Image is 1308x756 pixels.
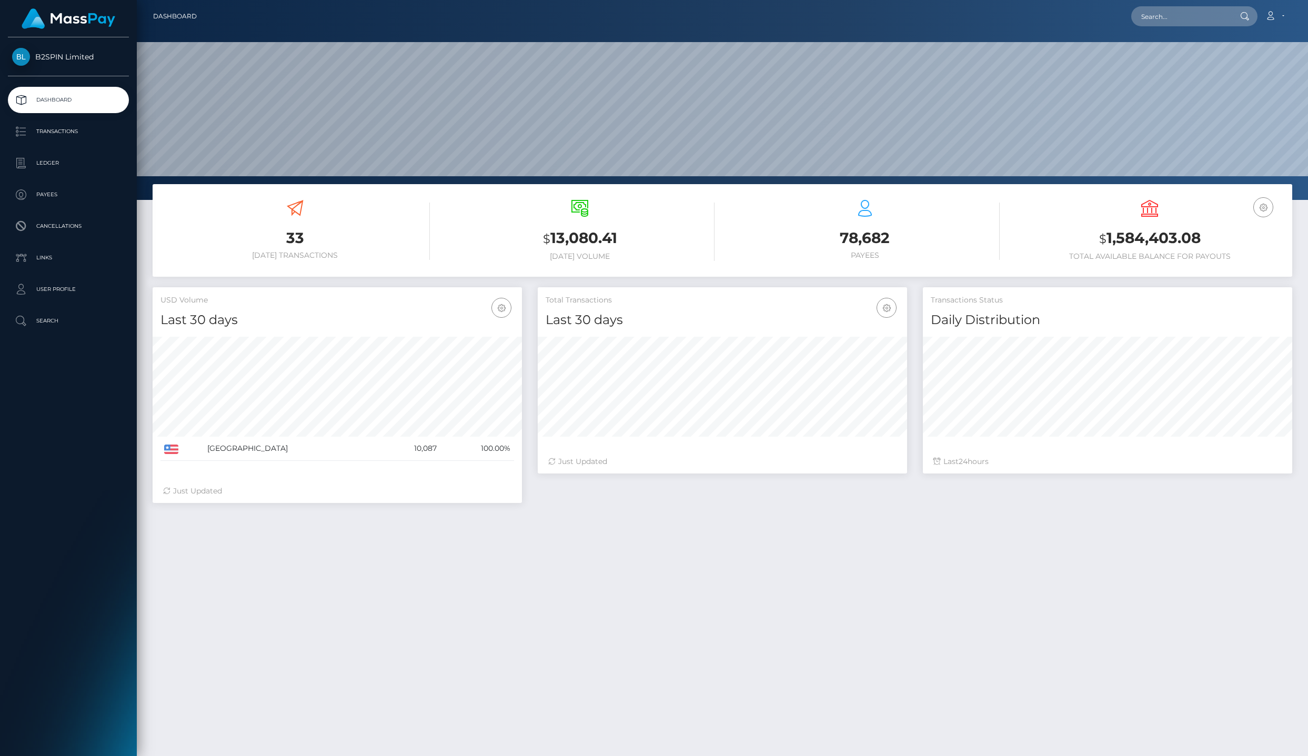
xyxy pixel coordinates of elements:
[546,311,899,329] h4: Last 30 days
[12,187,125,203] p: Payees
[933,456,1282,467] div: Last hours
[931,295,1284,306] h5: Transactions Status
[160,311,514,329] h4: Last 30 days
[1015,252,1285,261] h6: Total Available Balance for Payouts
[12,250,125,266] p: Links
[8,213,129,239] a: Cancellations
[8,87,129,113] a: Dashboard
[546,295,899,306] h5: Total Transactions
[12,155,125,171] p: Ledger
[440,437,514,461] td: 100.00%
[163,486,511,497] div: Just Updated
[380,437,440,461] td: 10,087
[8,276,129,303] a: User Profile
[12,124,125,139] p: Transactions
[8,118,129,145] a: Transactions
[548,456,897,467] div: Just Updated
[12,218,125,234] p: Cancellations
[543,231,550,246] small: $
[204,437,380,461] td: [GEOGRAPHIC_DATA]
[12,48,30,66] img: B2SPIN Limited
[12,281,125,297] p: User Profile
[730,251,1000,260] h6: Payees
[22,8,115,29] img: MassPay Logo
[153,5,197,27] a: Dashboard
[8,182,129,208] a: Payees
[160,228,430,248] h3: 33
[12,313,125,329] p: Search
[1099,231,1106,246] small: $
[8,308,129,334] a: Search
[160,251,430,260] h6: [DATE] Transactions
[1131,6,1230,26] input: Search...
[12,92,125,108] p: Dashboard
[730,228,1000,248] h3: 78,682
[1015,228,1285,249] h3: 1,584,403.08
[446,228,715,249] h3: 13,080.41
[931,311,1284,329] h4: Daily Distribution
[164,445,178,454] img: US.png
[8,150,129,176] a: Ledger
[160,295,514,306] h5: USD Volume
[8,245,129,271] a: Links
[959,457,968,466] span: 24
[8,52,129,62] span: B2SPIN Limited
[446,252,715,261] h6: [DATE] Volume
